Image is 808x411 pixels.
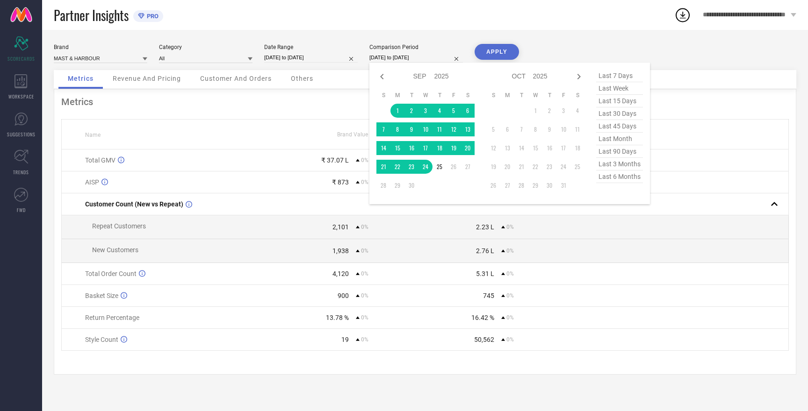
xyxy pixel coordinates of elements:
span: Total GMV [85,156,115,164]
span: last 7 days [596,70,643,82]
td: Fri Oct 24 2025 [556,160,570,174]
td: Fri Sep 26 2025 [447,160,461,174]
th: Wednesday [528,92,542,99]
td: Fri Oct 31 2025 [556,178,570,192]
div: Brand [54,44,147,50]
div: 16.42 % [471,314,494,321]
span: last week [596,82,643,95]
td: Tue Sep 09 2025 [404,122,418,136]
div: 50,562 [474,336,494,343]
td: Sat Sep 20 2025 [461,141,475,155]
span: last month [596,133,643,145]
td: Thu Sep 18 2025 [433,141,447,155]
td: Fri Oct 10 2025 [556,122,570,136]
td: Tue Sep 30 2025 [404,178,418,192]
td: Fri Sep 12 2025 [447,122,461,136]
td: Sun Sep 14 2025 [376,141,390,155]
td: Fri Oct 17 2025 [556,141,570,155]
td: Sun Sep 07 2025 [376,122,390,136]
span: Customer And Orders [200,75,272,82]
span: Others [291,75,313,82]
div: Comparison Period [369,44,463,50]
input: Select date range [264,53,358,63]
span: 0% [361,224,368,230]
span: last 30 days [596,107,643,120]
div: Open download list [674,7,691,23]
td: Tue Oct 21 2025 [514,160,528,174]
span: 0% [506,314,514,321]
div: Previous month [376,71,388,82]
td: Mon Sep 01 2025 [390,104,404,118]
th: Friday [447,92,461,99]
div: ₹ 873 [332,178,349,186]
td: Sun Oct 12 2025 [486,141,500,155]
td: Wed Oct 29 2025 [528,178,542,192]
span: WORKSPACE [8,93,34,100]
th: Tuesday [514,92,528,99]
span: Partner Insights [54,6,129,25]
th: Tuesday [404,92,418,99]
span: 0% [361,336,368,343]
td: Thu Oct 02 2025 [542,104,556,118]
td: Sun Oct 19 2025 [486,160,500,174]
div: Metrics [61,96,789,107]
span: Revenue And Pricing [113,75,181,82]
div: Date Range [264,44,358,50]
span: AISP [85,178,99,186]
span: Customer Count (New vs Repeat) [85,200,183,208]
span: Name [85,132,101,138]
th: Wednesday [418,92,433,99]
td: Wed Oct 15 2025 [528,141,542,155]
td: Mon Oct 20 2025 [500,160,514,174]
td: Wed Oct 08 2025 [528,122,542,136]
span: 0% [361,248,368,254]
span: 0% [361,314,368,321]
td: Mon Sep 15 2025 [390,141,404,155]
td: Mon Oct 13 2025 [500,141,514,155]
td: Thu Sep 11 2025 [433,122,447,136]
td: Thu Sep 04 2025 [433,104,447,118]
td: Fri Sep 05 2025 [447,104,461,118]
td: Wed Sep 10 2025 [418,122,433,136]
td: Thu Oct 23 2025 [542,160,556,174]
div: Next month [573,71,584,82]
div: 2,101 [332,223,349,231]
td: Tue Sep 23 2025 [404,160,418,174]
div: 2.76 L [476,247,494,255]
th: Friday [556,92,570,99]
td: Sat Oct 11 2025 [570,122,584,136]
td: Fri Oct 03 2025 [556,104,570,118]
td: Sat Oct 04 2025 [570,104,584,118]
td: Mon Sep 22 2025 [390,160,404,174]
th: Monday [390,92,404,99]
span: 0% [361,270,368,277]
td: Wed Oct 22 2025 [528,160,542,174]
span: Repeat Customers [92,222,146,230]
td: Mon Oct 06 2025 [500,122,514,136]
td: Thu Oct 16 2025 [542,141,556,155]
span: 0% [506,336,514,343]
div: 4,120 [332,270,349,277]
span: Return Percentage [85,314,139,321]
td: Sun Sep 28 2025 [376,178,390,192]
input: Select comparison period [369,53,463,63]
span: last 15 days [596,95,643,107]
td: Tue Oct 07 2025 [514,122,528,136]
td: Mon Sep 29 2025 [390,178,404,192]
td: Tue Oct 28 2025 [514,178,528,192]
span: last 3 months [596,158,643,170]
td: Sun Sep 21 2025 [376,160,390,174]
td: Sat Sep 13 2025 [461,122,475,136]
span: SUGGESTIONS [7,131,36,138]
span: 0% [506,224,514,230]
th: Thursday [542,92,556,99]
div: 19 [341,336,349,343]
td: Sat Sep 06 2025 [461,104,475,118]
span: Style Count [85,336,118,343]
span: 0% [506,292,514,299]
th: Saturday [461,92,475,99]
span: FWD [17,206,26,213]
span: TRENDS [13,169,29,176]
span: Metrics [68,75,94,82]
td: Sat Oct 18 2025 [570,141,584,155]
